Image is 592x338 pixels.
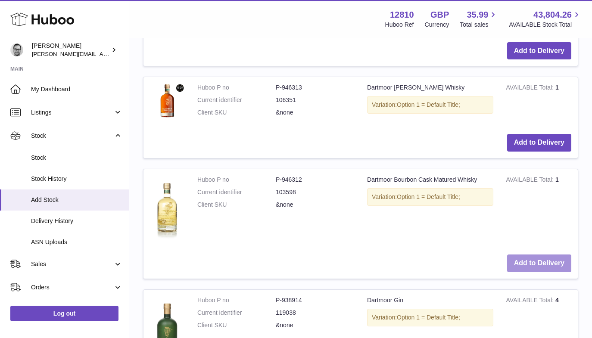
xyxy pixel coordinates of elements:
strong: AVAILABLE Total [506,297,555,306]
span: Option 1 = Default Title; [397,314,460,321]
div: Domain Overview [33,51,77,56]
dd: &none [276,201,354,209]
td: 1 [500,169,578,248]
dt: Huboo P no [197,84,276,92]
span: Listings [31,109,113,117]
a: 43,804.26 AVAILABLE Stock Total [509,9,582,29]
strong: AVAILABLE Total [506,84,555,93]
span: Stock [31,132,113,140]
dt: Current identifier [197,96,276,104]
span: Delivery History [31,217,122,225]
span: Sales [31,260,113,268]
img: Dartmoor Sherry Cask Whisky [150,84,184,118]
div: [PERSON_NAME] [32,42,109,58]
td: Dartmoor [PERSON_NAME] Whisky [361,77,500,127]
img: tab_domain_overview_orange.svg [23,50,30,57]
span: Total sales [460,21,498,29]
span: [PERSON_NAME][EMAIL_ADDRESS][DOMAIN_NAME] [32,50,173,57]
dt: Current identifier [197,309,276,317]
div: Keywords by Traffic [95,51,145,56]
dd: P-938914 [276,296,354,304]
span: ASN Uploads [31,238,122,246]
img: Dartmoor Bourbon Cask Matured Whisky [150,176,184,239]
div: Variation: [367,96,493,114]
strong: GBP [430,9,449,21]
dd: P-946312 [276,176,354,184]
div: Variation: [367,188,493,206]
div: Domain: [DOMAIN_NAME] [22,22,95,29]
dt: Client SKU [197,321,276,329]
div: v 4.0.25 [24,14,42,21]
span: AVAILABLE Stock Total [509,21,582,29]
a: Log out [10,306,118,321]
dd: 106351 [276,96,354,104]
dt: Huboo P no [197,296,276,304]
dd: P-946313 [276,84,354,92]
span: 43,804.26 [533,9,572,21]
dt: Current identifier [197,188,276,196]
div: Currency [425,21,449,29]
dd: 103598 [276,188,354,196]
dd: &none [276,109,354,117]
dt: Huboo P no [197,176,276,184]
dd: &none [276,321,354,329]
span: Stock [31,154,122,162]
dd: 119038 [276,309,354,317]
img: logo_orange.svg [14,14,21,21]
dt: Client SKU [197,201,276,209]
button: Add to Delivery [507,254,571,272]
img: website_grey.svg [14,22,21,29]
span: My Dashboard [31,85,122,93]
td: Dartmoor Bourbon Cask Matured Whisky [361,169,500,248]
span: Orders [31,283,113,291]
img: alex@digidistiller.com [10,43,23,56]
div: Huboo Ref [385,21,414,29]
span: 35.99 [467,9,488,21]
span: Stock History [31,175,122,183]
button: Add to Delivery [507,134,571,152]
span: Option 1 = Default Title; [397,101,460,108]
button: Add to Delivery [507,42,571,60]
a: 35.99 Total sales [460,9,498,29]
span: Option 1 = Default Title; [397,193,460,200]
img: tab_keywords_by_traffic_grey.svg [86,50,93,57]
strong: 12810 [390,9,414,21]
strong: AVAILABLE Total [506,176,555,185]
div: Variation: [367,309,493,326]
span: Add Stock [31,196,122,204]
td: 1 [500,77,578,127]
dt: Client SKU [197,109,276,117]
